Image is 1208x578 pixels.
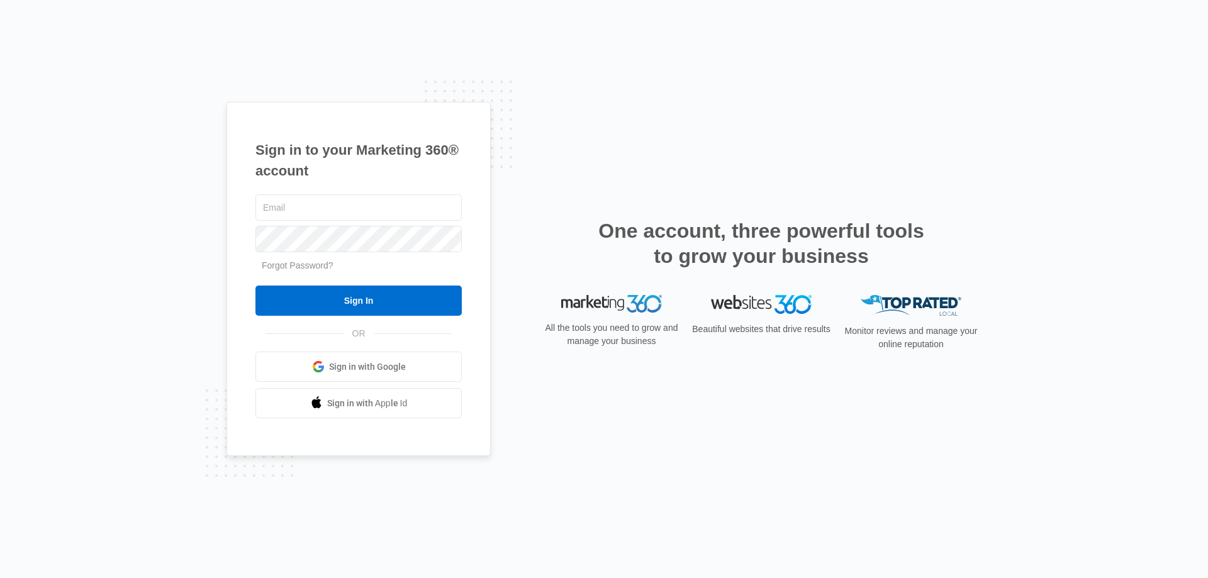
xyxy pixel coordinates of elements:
[861,295,961,316] img: Top Rated Local
[561,295,662,313] img: Marketing 360
[711,295,812,313] img: Websites 360
[255,388,462,418] a: Sign in with Apple Id
[595,218,928,269] h2: One account, three powerful tools to grow your business
[691,323,832,336] p: Beautiful websites that drive results
[329,360,406,374] span: Sign in with Google
[327,397,408,410] span: Sign in with Apple Id
[344,327,374,340] span: OR
[541,321,682,348] p: All the tools you need to grow and manage your business
[255,140,462,181] h1: Sign in to your Marketing 360® account
[841,325,981,351] p: Monitor reviews and manage your online reputation
[255,352,462,382] a: Sign in with Google
[255,194,462,221] input: Email
[255,286,462,316] input: Sign In
[262,260,333,270] a: Forgot Password?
